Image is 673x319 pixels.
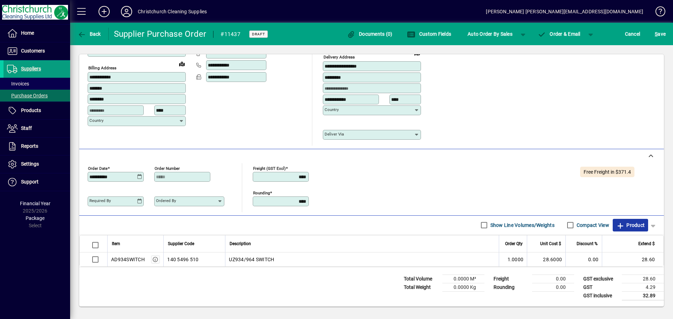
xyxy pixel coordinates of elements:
span: Settings [21,161,39,167]
span: Cancel [625,28,640,40]
span: Suppliers [21,66,41,71]
td: 1.0000 [499,252,527,266]
span: Unit Cost $ [540,240,561,248]
td: 28.60 [622,275,664,283]
td: GST inclusive [580,291,622,300]
span: Reports [21,143,38,149]
span: ave [655,28,666,40]
a: View on map [176,58,188,69]
span: Invoices [7,81,29,86]
td: GST [580,283,622,291]
span: Supplier Code [168,240,194,248]
span: Documents (0) [347,31,393,37]
mat-label: Required by [89,198,111,203]
button: Save [653,28,667,40]
mat-label: Deliver via [325,132,344,137]
button: Profile [115,5,138,18]
td: 28.60 [602,252,664,266]
td: 0.00 [532,275,574,283]
button: Documents (0) [345,28,394,40]
span: Item [112,240,120,248]
label: Compact View [575,222,609,229]
div: Christchurch Cleaning Supplies [138,6,207,17]
a: Reports [4,138,70,155]
div: [PERSON_NAME] [PERSON_NAME][EMAIL_ADDRESS][DOMAIN_NAME] [486,6,643,17]
span: Purchase Orders [7,93,48,98]
label: Show Line Volumes/Weights [489,222,555,229]
mat-label: Rounding [253,190,270,195]
td: 0.0000 M³ [442,275,484,283]
span: UZ934/964 SWITCH [229,256,274,263]
td: Total Weight [400,283,442,291]
button: Custom Fields [405,28,453,40]
span: Support [21,179,39,185]
span: Package [26,215,45,221]
td: 4.29 [622,283,664,291]
mat-label: Order number [155,166,180,171]
a: Settings [4,155,70,173]
button: Back [76,28,103,40]
span: Customers [21,48,45,54]
span: Financial Year [20,201,50,206]
a: Home [4,25,70,42]
td: 0.0000 Kg [442,283,484,291]
td: 32.89 [622,291,664,300]
td: 28.6000 [527,252,565,266]
span: Discount % [577,240,598,248]
a: Products [4,102,70,119]
a: Purchase Orders [4,90,70,102]
mat-label: Country [89,118,103,123]
span: Free Freight in $371.4 [584,169,631,175]
a: Customers [4,42,70,60]
a: Knowledge Base [650,1,664,24]
span: Auto Order By Sales [468,28,512,40]
span: Order Qty [505,240,523,248]
button: Add [93,5,115,18]
span: Custom Fields [407,31,451,37]
span: Staff [21,125,32,131]
td: 0.00 [565,252,602,266]
mat-label: Country [325,107,339,112]
mat-label: Freight (GST excl) [253,166,286,171]
span: S [655,31,658,37]
mat-label: Order date [88,166,108,171]
button: Cancel [623,28,642,40]
span: Product [616,220,645,231]
button: Order & Email [534,28,584,40]
div: AD934SWITCH [111,256,145,263]
td: 0.00 [532,283,574,291]
a: View on map [412,47,423,58]
span: Back [77,31,101,37]
span: Extend $ [638,240,655,248]
td: Freight [490,275,532,283]
span: Description [230,240,251,248]
td: GST exclusive [580,275,622,283]
td: Total Volume [400,275,442,283]
span: Products [21,108,41,113]
span: Draft [252,32,265,36]
span: Order & Email [538,31,580,37]
button: Auto Order By Sales [464,28,516,40]
span: Home [21,30,34,36]
mat-label: Ordered by [156,198,176,203]
a: Invoices [4,78,70,90]
a: Staff [4,120,70,137]
td: Rounding [490,283,532,291]
a: Support [4,173,70,191]
button: Product [613,219,648,231]
div: #11437 [220,29,240,40]
td: 140 5496 510 [163,252,225,266]
app-page-header-button: Back [70,28,109,40]
div: Supplier Purchase Order [114,28,206,40]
